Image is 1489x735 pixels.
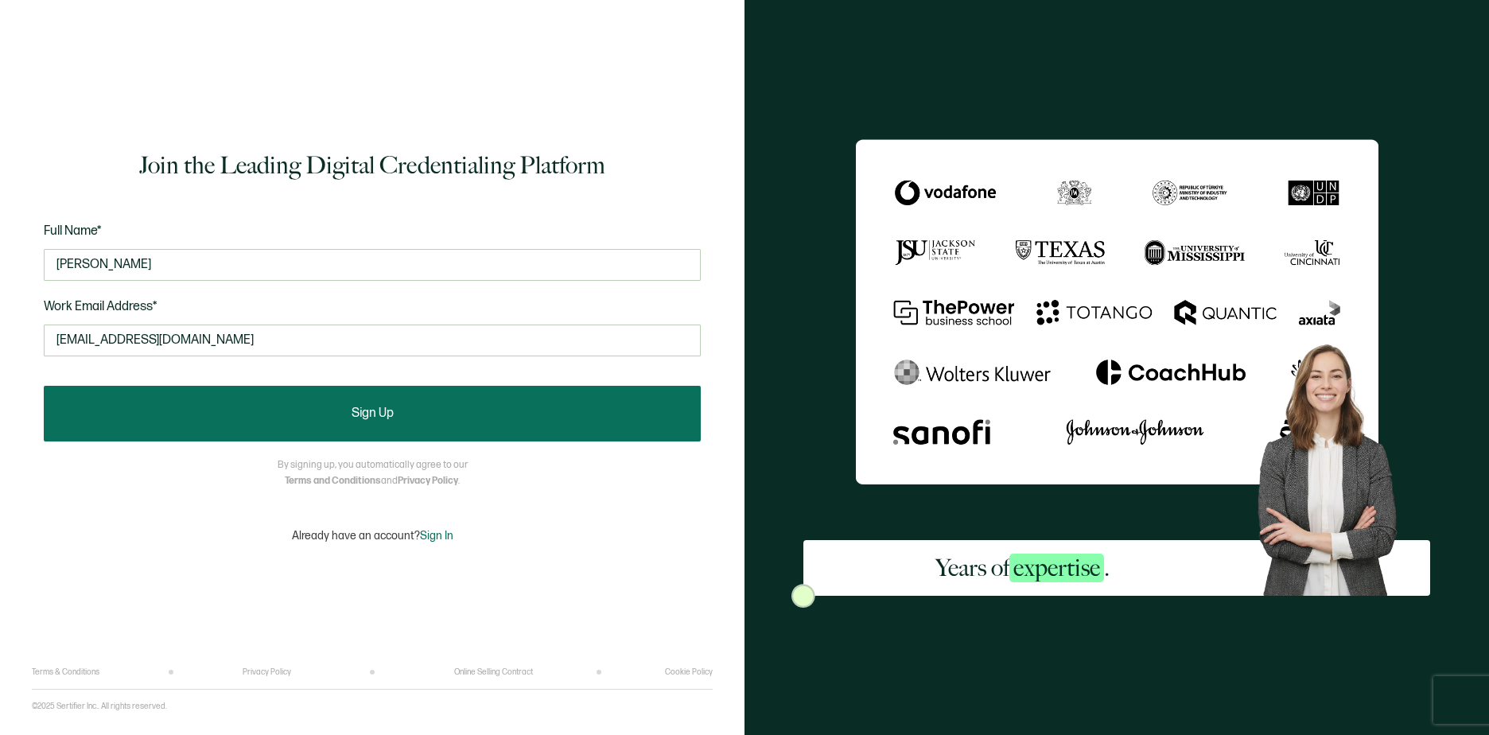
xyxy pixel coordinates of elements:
[1009,554,1104,582] span: expertise
[44,249,701,281] input: Jane Doe
[285,475,381,487] a: Terms and Conditions
[44,386,701,441] button: Sign Up
[243,667,291,677] a: Privacy Policy
[665,667,713,677] a: Cookie Policy
[32,702,167,711] p: ©2025 Sertifier Inc.. All rights reserved.
[352,407,394,420] span: Sign Up
[420,529,453,542] span: Sign In
[32,667,99,677] a: Terms & Conditions
[44,325,701,356] input: Enter your work email address
[44,224,102,239] span: Full Name*
[454,667,533,677] a: Online Selling Contract
[44,299,157,314] span: Work Email Address*
[935,552,1110,584] h2: Years of .
[278,457,468,489] p: By signing up, you automatically agree to our and .
[856,139,1378,484] img: Sertifier Signup - Years of <span class="strong-h">expertise</span>.
[1242,332,1431,596] img: Sertifier Signup - Years of <span class="strong-h">expertise</span>. Hero
[791,584,815,608] img: Sertifier Signup
[398,475,458,487] a: Privacy Policy
[292,529,453,542] p: Already have an account?
[139,150,605,181] h1: Join the Leading Digital Credentialing Platform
